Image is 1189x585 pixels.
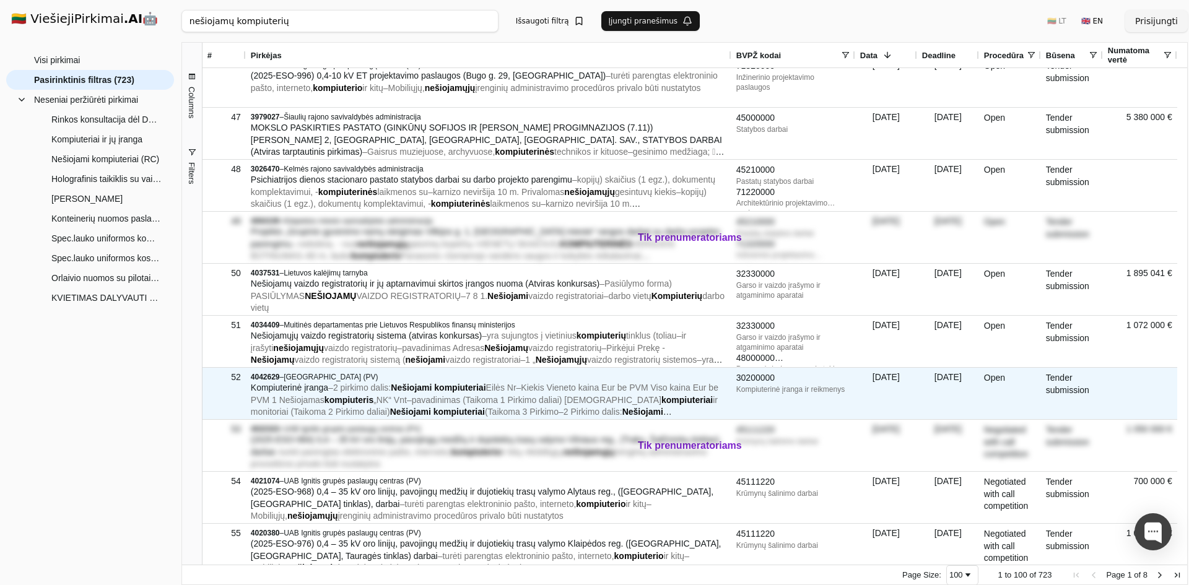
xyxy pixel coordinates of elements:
[1041,420,1103,471] div: Tender submission
[251,477,280,485] span: 4021074
[356,291,461,301] span: VAIZDO REGISTRATORIŲ
[51,130,142,149] span: Kompiuteriai ir jų įranga
[917,368,979,419] div: [DATE]
[855,316,917,367] div: [DATE]
[404,499,576,509] span: turėti parengtas elektroninio pašto, interneto,
[1041,368,1103,419] div: Tender submission
[525,355,535,365] span: 1 „
[855,472,917,523] div: [DATE]
[333,383,391,392] span: 2 pirkimo dalis:
[124,11,143,26] strong: .AI
[324,395,373,405] span: kompiuteris
[402,343,484,353] span: pavadinimas Adresas
[855,160,917,211] div: [DATE]
[251,216,726,226] div: –
[181,10,499,32] input: Greita paieška...
[477,239,560,249] span: VIENETŲ SKAIČIUS,
[284,477,420,485] span: UAB Ignitis grupės paslaugų centras (PV)
[946,565,978,585] div: Page Size
[251,51,282,60] span: Pirkėjas
[51,110,162,129] span: Rinkos konsultacija dėl Duomenų saugyklų įrangos viešojo pirkimo
[979,368,1041,419] div: Open
[736,216,850,228] div: 45210000
[979,472,1041,523] div: Negotiated with call competition
[855,368,917,419] div: [DATE]
[207,524,241,542] div: 55
[433,407,485,417] span: kompiuteriai
[736,280,850,300] div: Garso ir vaizdo įrašymo ir atgaminimo aparatai
[251,383,718,429] span: – – – – – –
[855,420,917,471] div: [DATE]
[736,364,850,376] div: 48820000
[295,355,406,365] span: vaizdo registratorių sistemą (
[1143,570,1148,579] span: 8
[736,228,850,238] div: Pastatų statybos darbai
[284,269,367,277] span: Lietuvos kalėjimų tarnyba
[736,268,850,280] div: 32330000
[917,524,979,575] div: [DATE]
[855,56,917,107] div: [DATE]
[251,331,482,340] span: Nešiojamųjų vaizdo registratorių sistema (atviras konkursas)
[576,499,625,509] span: kompiuterio
[284,165,423,173] span: Kelmės rajono savivaldybės administracija
[979,212,1041,263] div: Open
[251,355,295,365] span: Nešiojamų
[615,187,676,197] span: gesintuvų kiekis
[1039,570,1052,579] span: 723
[736,488,850,498] div: Krūmynų šalinimo darbai
[736,424,850,436] div: 45111220
[490,199,541,209] span: laikmenos su
[284,373,378,381] span: [GEOGRAPHIC_DATA] (PV)
[979,160,1041,211] div: Open
[564,407,622,417] span: 2 Pirkimo dalis:
[51,189,123,208] span: [PERSON_NAME]
[351,251,400,261] span: kompiuteris
[251,113,280,121] span: 3979027
[917,160,979,211] div: [DATE]
[338,511,564,521] span: įrenginių administravimo procedūros privalo būti nustatytos
[651,291,702,301] span: Kompiuterių
[251,424,726,434] div: –
[1071,570,1081,580] div: First Page
[736,124,850,134] div: Statybos darbai
[251,372,726,382] div: –
[622,407,672,417] span: Nešiojami
[1074,11,1110,31] button: 🇬🇧 EN
[917,316,979,367] div: [DATE]
[284,425,420,433] span: UAB Ignitis grupės paslaugų centras (PV)
[922,51,956,60] span: Deadline
[251,279,672,301] span: Pasiūlymo forma) PASIŪLYMAS
[601,11,700,31] button: Įjungti pranešimus
[736,384,850,394] div: Kompiuterinė įranga ir reikmenys
[855,108,917,159] div: [DATE]
[305,291,356,301] span: NEŠIOJAMŲ
[251,239,720,310] span: – – – – – – – – – –
[736,476,850,488] div: 45111220
[661,395,713,405] span: kompiuteriai
[508,11,591,31] button: Išsaugoti filtrą
[34,71,134,89] span: Pasirinktinis filtras (723)
[338,563,564,573] span: įrenginių administravimo procedūros privalo būti nustatytos
[251,331,686,353] span: ir įrašyti
[1041,212,1103,263] div: Tender submission
[251,71,718,93] span: – –
[1103,420,1177,471] div: 1 050 000 €
[526,447,563,457] span: Mobiliųjų,
[664,551,684,561] span: ir kitų
[1103,524,1177,575] div: 1 000 000 €
[207,51,212,60] span: #
[560,239,632,249] span: KOMPIUTERINĖS
[280,447,451,457] span: turėti parengtas elektroninio pašto, interneto,
[433,187,564,197] span: karnizo neviršija 10 m. Privalomas
[736,112,850,124] div: 45000000
[445,355,520,365] span: vaizdo registratoriai
[251,447,707,469] span: įrenginių administravimo procedūros privalo būti nustatytos
[1172,570,1182,580] div: Last Page
[917,212,979,263] div: [DATE]
[251,487,713,509] span: (2025-ESO-968) 0,4 – 35 kV oro linijų, pavojingų medžių ir dujotiekių trasų valymo Alytaus reg., ...
[307,251,351,261] span: 60 m, lauko
[251,551,689,573] span: – –
[51,288,162,307] span: KVIETIMAS DALYVAUTI RINKOS KONSULTACIJOJE DĖL FINANSINĖS APSKAITOS MODULIO VYSTYMO DIEGIMO
[207,160,241,178] div: 48
[251,71,718,93] span: turėti parengtas elektroninio pašto, interneto,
